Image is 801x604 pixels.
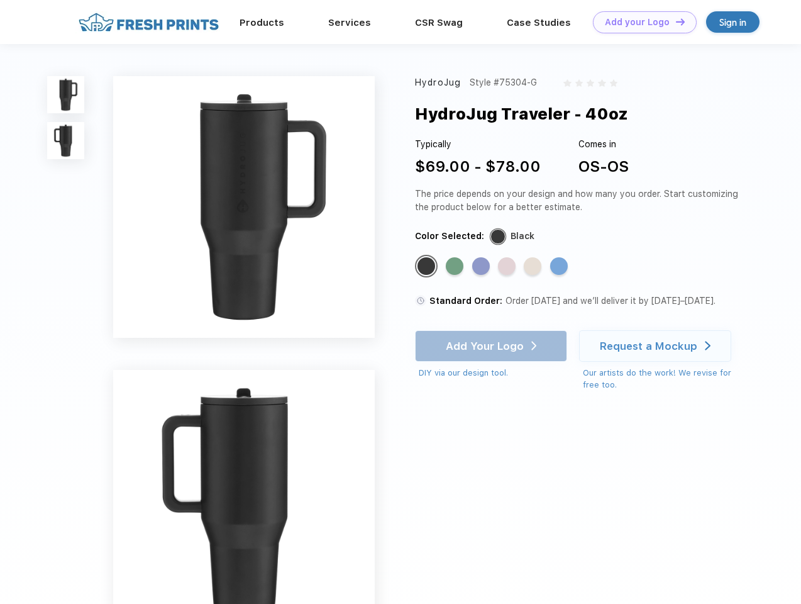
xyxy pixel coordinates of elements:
[446,257,463,275] div: Sage
[47,122,84,159] img: func=resize&h=100
[505,296,715,306] span: Order [DATE] and we’ll deliver it by [DATE]–[DATE].
[417,257,435,275] div: Black
[575,79,583,87] img: gray_star.svg
[706,11,760,33] a: Sign in
[47,76,84,113] img: func=resize&h=100
[470,76,537,89] div: Style #75304-G
[415,155,541,178] div: $69.00 - $78.00
[415,187,743,214] div: The price depends on your design and how many you order. Start customizing the product below for ...
[563,79,571,87] img: gray_star.svg
[472,257,490,275] div: Peri
[605,17,670,28] div: Add your Logo
[578,155,629,178] div: OS-OS
[429,296,502,306] span: Standard Order:
[587,79,594,87] img: gray_star.svg
[511,230,534,243] div: Black
[415,102,628,126] div: HydroJug Traveler - 40oz
[598,79,605,87] img: gray_star.svg
[524,257,541,275] div: Cream
[550,257,568,275] div: Riptide
[75,11,223,33] img: fo%20logo%202.webp
[415,76,461,89] div: HydroJug
[240,17,284,28] a: Products
[578,138,629,151] div: Comes in
[719,15,746,30] div: Sign in
[419,367,567,379] div: DIY via our design tool.
[705,341,710,350] img: white arrow
[415,295,426,306] img: standard order
[113,76,375,338] img: func=resize&h=640
[415,138,541,151] div: Typically
[610,79,617,87] img: gray_star.svg
[676,18,685,25] img: DT
[600,340,697,352] div: Request a Mockup
[498,257,516,275] div: Pink Sand
[583,367,743,391] div: Our artists do the work! We revise for free too.
[415,230,484,243] div: Color Selected:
